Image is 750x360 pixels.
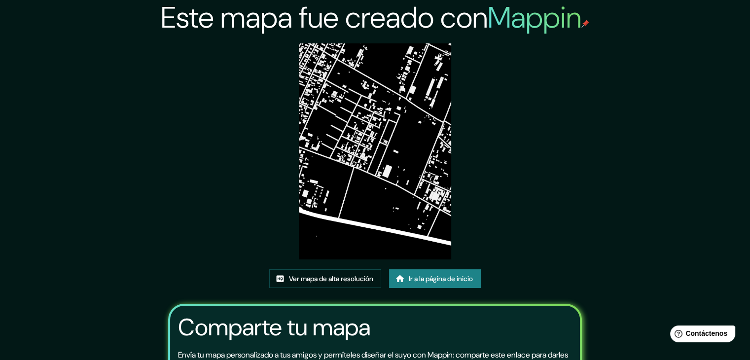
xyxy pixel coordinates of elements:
a: Ir a la página de inicio [389,269,481,288]
img: created-map [299,43,452,259]
iframe: Lanzador de widgets de ayuda [662,322,739,349]
font: Ir a la página de inicio [409,274,473,283]
font: Comparte tu mapa [178,312,370,343]
font: Ver mapa de alta resolución [289,274,373,283]
a: Ver mapa de alta resolución [269,269,381,288]
img: pin de mapeo [581,20,589,28]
